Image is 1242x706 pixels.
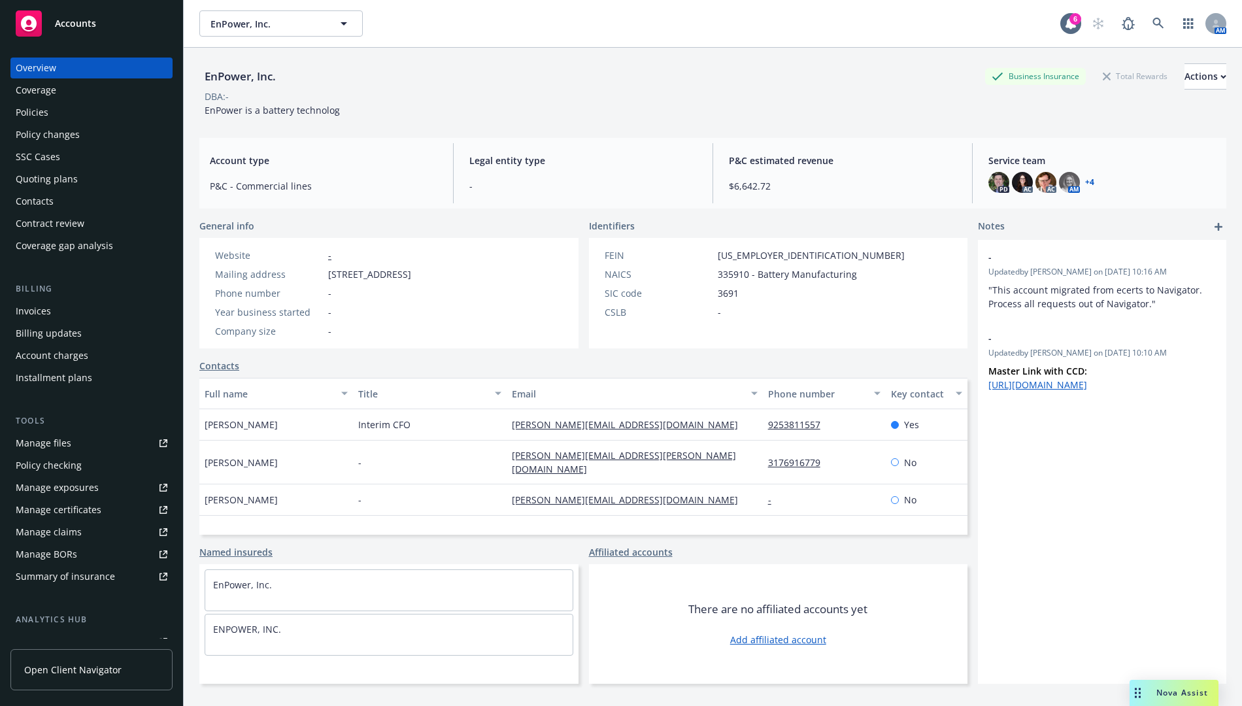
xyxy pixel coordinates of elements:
[10,235,173,256] a: Coverage gap analysis
[205,104,340,116] span: EnPower is a battery technolog
[16,499,101,520] div: Manage certificates
[16,102,48,123] div: Policies
[358,387,487,401] div: Title
[10,80,173,101] a: Coverage
[1096,68,1174,84] div: Total Rewards
[978,219,1005,235] span: Notes
[1069,13,1081,25] div: 6
[605,248,713,262] div: FEIN
[1211,219,1226,235] a: add
[10,544,173,565] a: Manage BORs
[605,267,713,281] div: NAICS
[512,418,748,431] a: [PERSON_NAME][EMAIL_ADDRESS][DOMAIN_NAME]
[16,544,77,565] div: Manage BORs
[718,305,721,319] span: -
[763,378,886,409] button: Phone number
[988,347,1216,359] span: Updated by [PERSON_NAME] on [DATE] 10:10 AM
[768,387,866,401] div: Phone number
[1012,172,1033,193] img: photo
[512,449,736,475] a: [PERSON_NAME][EMAIL_ADDRESS][PERSON_NAME][DOMAIN_NAME]
[16,522,82,543] div: Manage claims
[978,321,1226,402] div: -Updatedby [PERSON_NAME] on [DATE] 10:10 AMMaster Link with CCD: [URL][DOMAIN_NAME]
[988,284,1205,310] span: "This account migrated from ecerts to Navigator. Process all requests out of Navigator."
[10,191,173,212] a: Contacts
[729,179,956,193] span: $6,642.72
[358,418,411,431] span: Interim CFO
[10,433,173,454] a: Manage files
[210,179,437,193] span: P&C - Commercial lines
[205,456,278,469] span: [PERSON_NAME]
[730,633,826,647] a: Add affiliated account
[16,345,88,366] div: Account charges
[328,324,331,338] span: -
[729,154,956,167] span: P&C estimated revenue
[358,456,361,469] span: -
[469,179,697,193] span: -
[205,90,229,103] div: DBA: -
[10,146,173,167] a: SSC Cases
[328,249,331,261] a: -
[904,456,916,469] span: No
[768,456,831,469] a: 3176916779
[10,631,173,652] a: Loss summary generator
[904,493,916,507] span: No
[16,169,78,190] div: Quoting plans
[16,455,82,476] div: Policy checking
[988,154,1216,167] span: Service team
[718,267,857,281] span: 335910 - Battery Manufacturing
[1115,10,1141,37] a: Report a Bug
[55,18,96,29] span: Accounts
[328,305,331,319] span: -
[718,248,905,262] span: [US_EMPLOYER_IDENTIFICATION_NUMBER]
[210,17,324,31] span: EnPower, Inc.
[10,414,173,428] div: Tools
[10,301,173,322] a: Invoices
[10,522,173,543] a: Manage claims
[205,493,278,507] span: [PERSON_NAME]
[688,601,867,617] span: There are no affiliated accounts yet
[768,418,831,431] a: 9253811557
[16,146,60,167] div: SSC Cases
[215,248,323,262] div: Website
[16,433,71,454] div: Manage files
[10,5,173,42] a: Accounts
[1085,10,1111,37] a: Start snowing
[589,219,635,233] span: Identifiers
[199,378,353,409] button: Full name
[199,68,281,85] div: EnPower, Inc.
[10,499,173,520] a: Manage certificates
[10,169,173,190] a: Quoting plans
[16,124,80,145] div: Policy changes
[718,286,739,300] span: 3691
[24,663,122,677] span: Open Client Navigator
[988,331,1182,345] span: -
[10,613,173,626] div: Analytics hub
[213,579,272,591] a: EnPower, Inc.
[16,213,84,234] div: Contract review
[328,286,331,300] span: -
[16,80,56,101] div: Coverage
[10,367,173,388] a: Installment plans
[10,345,173,366] a: Account charges
[328,267,411,281] span: [STREET_ADDRESS]
[16,367,92,388] div: Installment plans
[768,494,782,506] a: -
[10,102,173,123] a: Policies
[16,477,99,498] div: Manage exposures
[985,68,1086,84] div: Business Insurance
[213,623,281,635] a: ENPOWER, INC.
[10,282,173,295] div: Billing
[10,455,173,476] a: Policy checking
[205,387,333,401] div: Full name
[904,418,919,431] span: Yes
[205,418,278,431] span: [PERSON_NAME]
[210,154,437,167] span: Account type
[353,378,507,409] button: Title
[1085,178,1094,186] a: +4
[512,494,748,506] a: [PERSON_NAME][EMAIL_ADDRESS][DOMAIN_NAME]
[605,286,713,300] div: SIC code
[1145,10,1171,37] a: Search
[215,305,323,319] div: Year business started
[469,154,697,167] span: Legal entity type
[512,387,743,401] div: Email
